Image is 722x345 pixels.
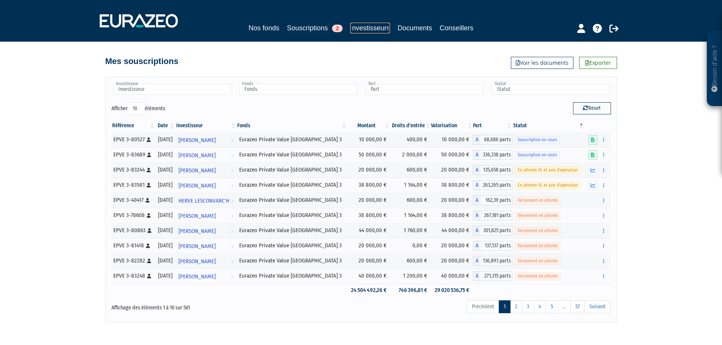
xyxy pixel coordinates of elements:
[515,227,561,234] span: Versement en attente
[113,136,153,144] div: EPVE 3-80527
[431,284,473,297] td: 29 020 536,75 €
[481,165,512,175] span: 135,658 parts
[113,272,153,280] div: EPVE 3-83248
[332,25,343,32] span: 2
[431,147,473,162] td: 50 000,00 €
[481,150,512,160] span: 336,338 parts
[158,151,172,159] div: [DATE]
[510,300,522,313] a: 2
[390,147,431,162] td: 2 000,00 €
[473,211,481,220] span: A
[515,151,560,159] span: Souscription en cours
[579,57,617,69] a: Exporter
[179,179,216,193] span: [PERSON_NAME]
[113,211,153,219] div: EPVE 3-78608
[347,132,390,147] td: 10 000,00 €
[231,164,233,178] i: Voir l'investisseur
[175,132,236,147] a: [PERSON_NAME]
[231,179,233,193] i: Voir l'investisseur
[710,34,719,103] p: Besoin d'aide ?
[179,270,216,284] span: [PERSON_NAME]
[347,253,390,269] td: 20 000,00 €
[147,259,151,263] i: [Français] Personne physique
[515,197,561,204] span: Versement en attente
[534,300,546,313] a: 4
[100,14,178,28] img: 1732889491-logotype_eurazeo_blanc_rvb.png
[515,258,561,265] span: Versement en attente
[515,273,561,280] span: Versement en attente
[113,166,153,174] div: EPVE 3-83244
[158,226,172,234] div: [DATE]
[347,223,390,238] td: 44 000,00 €
[431,132,473,147] td: 10 000,00 €
[515,242,561,250] span: Versement en attente
[390,119,431,132] th: Droits d'entrée: activer pour trier la colonne par ordre croissant
[111,102,165,115] label: Afficher éléments
[147,153,151,157] i: [Français] Personne physique
[481,211,512,220] span: 267,181 parts
[113,226,153,234] div: EPVE 3-80863
[179,164,216,178] span: [PERSON_NAME]
[481,226,512,236] span: 301,825 parts
[515,167,580,174] span: En attente VL et avis d'opération
[431,269,473,284] td: 40 000,00 €
[158,272,172,280] div: [DATE]
[113,196,153,204] div: EPVE 3-40417
[239,181,345,189] div: Eurazeo Private Value [GEOGRAPHIC_DATA] 3
[179,209,216,223] span: [PERSON_NAME]
[146,198,150,203] i: [Français] Personne physique
[431,119,473,132] th: Valorisation: activer pour trier la colonne par ordre croissant
[113,151,153,159] div: EPVE 3-83689
[175,178,236,193] a: [PERSON_NAME]
[473,195,512,205] div: A - Eurazeo Private Value Europe 3
[347,208,390,223] td: 38 800,00 €
[347,284,390,297] td: 24 504 492,26 €
[481,241,512,251] span: 137,137 parts
[546,300,558,313] a: 5
[147,168,151,172] i: [Français] Personne physique
[473,150,512,160] div: A - Eurazeo Private Value Europe 3
[473,180,512,190] div: A - Eurazeo Private Value Europe 3
[584,300,611,313] a: Suivant
[431,208,473,223] td: 38 800,00 €
[398,23,432,33] a: Documents
[239,151,345,159] div: Eurazeo Private Value [GEOGRAPHIC_DATA] 3
[175,269,236,284] a: [PERSON_NAME]
[179,133,216,147] span: [PERSON_NAME]
[239,257,345,265] div: Eurazeo Private Value [GEOGRAPHIC_DATA] 3
[158,181,172,189] div: [DATE]
[231,209,233,223] i: Voir l'investisseur
[179,239,216,253] span: [PERSON_NAME]
[390,193,431,208] td: 600,00 €
[522,300,534,313] a: 3
[390,253,431,269] td: 600,00 €
[175,238,236,253] a: [PERSON_NAME]
[473,271,512,281] div: A - Eurazeo Private Value Europe 3
[179,224,216,238] span: [PERSON_NAME]
[512,119,585,132] th: Statut : activer pour trier la colonne par ordre d&eacute;croissant
[175,162,236,178] a: [PERSON_NAME]
[347,238,390,253] td: 20 000,00 €
[431,178,473,193] td: 38 800,00 €
[431,193,473,208] td: 20 000,00 €
[473,180,481,190] span: A
[158,257,172,265] div: [DATE]
[473,165,481,175] span: A
[175,147,236,162] a: [PERSON_NAME]
[570,300,585,313] a: 57
[347,119,390,132] th: Montant: activer pour trier la colonne par ordre croissant
[175,208,236,223] a: [PERSON_NAME]
[239,226,345,234] div: Eurazeo Private Value [GEOGRAPHIC_DATA] 3
[158,242,172,250] div: [DATE]
[390,208,431,223] td: 1 164,00 €
[473,226,481,236] span: A
[239,272,345,280] div: Eurazeo Private Value [GEOGRAPHIC_DATA] 3
[473,135,512,145] div: A - Eurazeo Private Value Europe 3
[473,211,512,220] div: A - Eurazeo Private Value Europe 3
[515,136,560,144] span: Souscription en cours
[481,180,512,190] span: 263,265 parts
[287,23,343,34] a: Souscriptions2
[128,102,145,115] select: Afficheréléments
[511,57,573,69] a: Voir les documents
[481,256,512,266] span: 136,893 parts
